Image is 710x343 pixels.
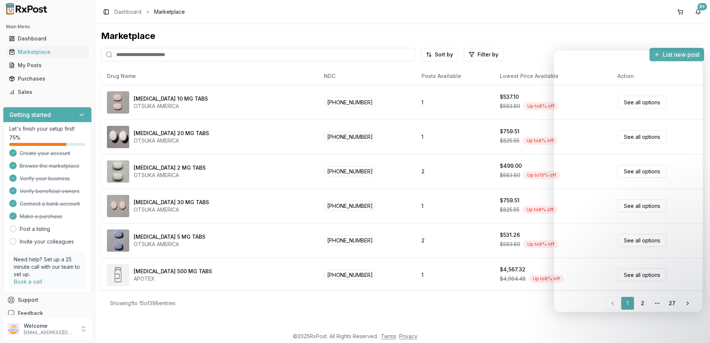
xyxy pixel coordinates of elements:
a: Sales [6,85,89,99]
th: Drug Name [101,67,318,85]
th: Posts Available [416,67,494,85]
h3: Getting started [9,110,51,119]
div: [MEDICAL_DATA] 20 MG TABS [134,130,209,137]
span: Verify beneficial owners [20,187,79,195]
span: Marketplace [154,8,185,16]
img: Abilify 30 MG TABS [107,195,129,217]
button: Filter by [464,48,503,61]
span: $583.80 [500,241,520,248]
p: Let's finish your setup first! [9,125,85,133]
button: Support [3,293,92,307]
div: $759.51 [500,128,520,135]
a: Purchases [6,72,89,85]
div: $537.10 [500,93,519,101]
a: Marketplace [6,45,89,59]
a: Invite your colleagues [20,238,74,245]
p: [EMAIL_ADDRESS][DOMAIN_NAME] [24,330,75,336]
div: Sales [9,88,86,96]
div: OTSUKA AMERICA [134,206,209,213]
p: Need help? Set up a 25 minute call with our team to set up. [14,256,81,278]
div: Showing 1 to 15 of 398 entries [110,300,176,307]
img: RxPost Logo [3,3,51,15]
span: Filter by [478,51,498,58]
span: Make a purchase [20,213,62,220]
button: My Posts [3,59,92,71]
img: Abiraterone Acetate 500 MG TABS [107,264,129,286]
a: Dashboard [114,8,141,16]
div: $4,567.32 [500,266,525,273]
button: Marketplace [3,46,92,58]
a: My Posts [6,59,89,72]
td: 2 [416,154,494,189]
a: Post a listing [20,225,50,233]
div: Up to 8 % off [522,137,558,145]
span: Sort by [435,51,453,58]
div: Marketplace [101,30,704,42]
div: [MEDICAL_DATA] 30 MG TABS [134,199,209,206]
span: [PHONE_NUMBER] [324,132,376,142]
div: Up to 8 % off [522,206,558,214]
img: Abilify 20 MG TABS [107,126,129,148]
div: OTSUKA AMERICA [134,171,206,179]
button: Sales [3,86,92,98]
div: [MEDICAL_DATA] 500 MG TABS [134,268,212,275]
button: List new post [649,48,704,61]
span: Feedback [18,310,43,317]
span: Verify your business [20,175,70,182]
th: Lowest Price Available [494,67,612,85]
div: OTSUKA AMERICA [134,241,205,248]
span: Browse the marketplace [20,162,79,170]
span: $583.80 [500,171,520,179]
div: $759.51 [500,197,520,204]
h2: Main Menu [6,24,89,30]
button: Sort by [421,48,458,61]
button: Dashboard [3,33,92,45]
div: OTSUKA AMERICA [134,102,208,110]
div: $531.26 [500,231,520,239]
div: Up to 8 % off [529,275,564,283]
div: Purchases [9,75,86,82]
nav: breadcrumb [114,8,185,16]
div: Up to 8 % off [523,102,558,110]
div: [MEDICAL_DATA] 2 MG TABS [134,164,206,171]
span: [PHONE_NUMBER] [324,235,376,245]
td: 2 [416,223,494,258]
span: $825.55 [500,206,520,213]
div: [MEDICAL_DATA] 5 MG TABS [134,233,205,241]
span: [PHONE_NUMBER] [324,201,376,211]
td: 1 [416,189,494,223]
button: 9+ [692,6,704,18]
a: Terms [381,333,396,339]
div: Up to 9 % off [523,240,558,248]
div: Marketplace [9,48,86,56]
span: [PHONE_NUMBER] [324,166,376,176]
td: 1 [416,120,494,154]
iframe: Intercom live chat [554,50,703,312]
span: $825.55 [500,137,520,144]
button: Feedback [3,307,92,320]
div: Dashboard [9,35,86,42]
button: Purchases [3,73,92,85]
span: 75 % [9,134,20,141]
iframe: Intercom live chat [685,318,703,336]
img: Abilify 2 MG TABS [107,160,129,183]
p: Welcome [24,322,75,330]
span: Connect a bank account [20,200,80,208]
div: OTSUKA AMERICA [134,137,209,144]
img: Abilify 10 MG TABS [107,91,129,114]
div: Up to 15 % off [523,171,560,179]
img: Abilify 5 MG TABS [107,229,129,252]
td: 1 [416,85,494,120]
img: User avatar [7,323,19,335]
span: $4,964.48 [500,275,526,282]
div: $499.00 [500,162,522,170]
th: NDC [318,67,416,85]
span: $583.80 [500,102,520,110]
div: [MEDICAL_DATA] 10 MG TABS [134,95,208,102]
a: Book a call [14,278,42,285]
div: APOTEX [134,275,212,282]
a: Dashboard [6,32,89,45]
span: Create your account [20,150,70,157]
span: List new post [663,50,700,59]
td: 1 [416,258,494,292]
